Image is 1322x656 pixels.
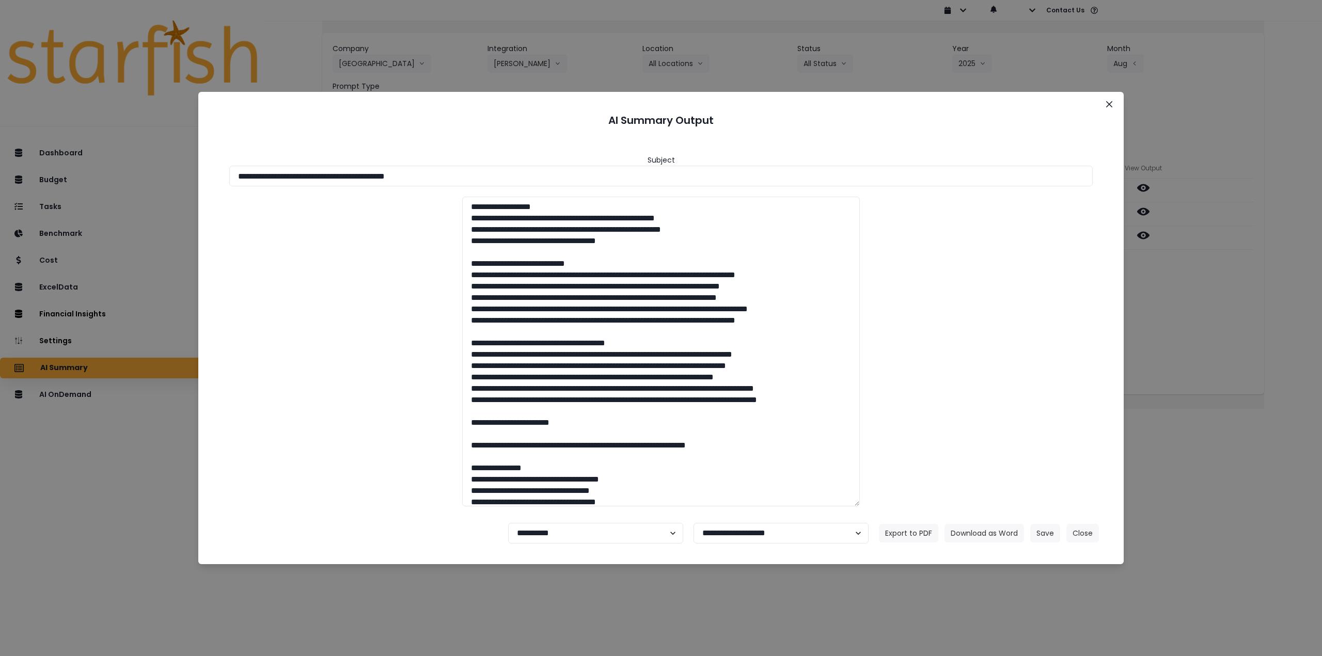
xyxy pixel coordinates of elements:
[945,524,1024,542] button: Download as Word
[1066,524,1099,542] button: Close
[648,155,675,166] header: Subject
[879,524,938,542] button: Export to PDF
[211,104,1111,136] header: AI Summary Output
[1030,524,1060,542] button: Save
[1101,96,1118,113] button: Close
